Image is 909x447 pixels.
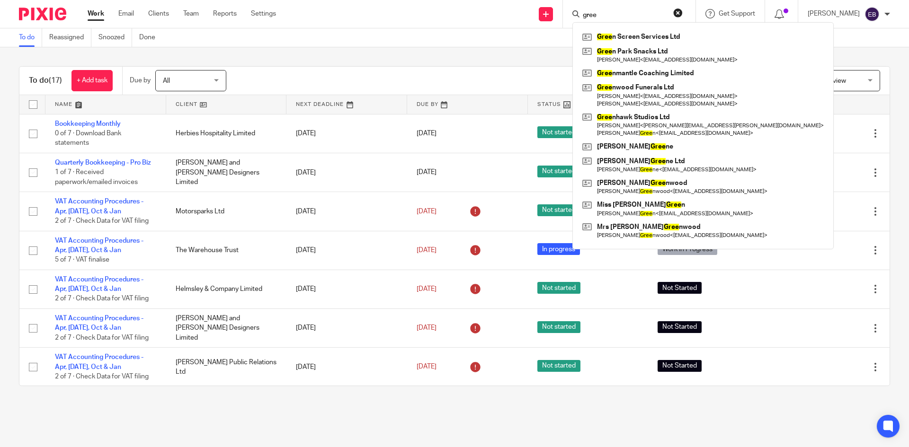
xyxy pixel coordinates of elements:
[55,276,143,292] a: VAT Accounting Procedures - Apr, [DATE], Oct & Jan
[719,10,755,17] span: Get Support
[582,11,667,20] input: Search
[417,247,437,254] span: [DATE]
[183,9,199,18] a: Team
[49,28,91,47] a: Reassigned
[55,237,143,254] a: VAT Accounting Procedures - Apr, [DATE], Oct & Jan
[286,231,407,270] td: [DATE]
[251,9,276,18] a: Settings
[55,159,151,166] a: Quarterly Bookkeeping - Pro Biz
[166,231,287,270] td: The Warehouse Trust
[417,286,437,292] span: [DATE]
[55,315,143,331] a: VAT Accounting Procedures - Apr, [DATE], Oct & Jan
[49,77,62,84] span: (17)
[213,9,237,18] a: Reports
[55,296,149,302] span: 2 of 7 · Check Data for VAT filing
[537,321,580,333] span: Not started
[286,309,407,348] td: [DATE]
[163,78,170,84] span: All
[286,114,407,153] td: [DATE]
[658,360,702,372] span: Not Started
[98,28,132,47] a: Snoozed
[55,121,121,127] a: Bookkeeping Monthly
[130,76,151,85] p: Due by
[166,192,287,231] td: Motorsparks Ltd
[55,198,143,214] a: VAT Accounting Procedures - Apr, [DATE], Oct & Jan
[55,334,149,341] span: 2 of 7 · Check Data for VAT filing
[537,166,580,177] span: Not started
[537,360,580,372] span: Not started
[88,9,104,18] a: Work
[166,270,287,308] td: Helmsley & Company Limited
[658,282,702,294] span: Not Started
[537,282,580,294] span: Not started
[417,130,437,137] span: [DATE]
[286,192,407,231] td: [DATE]
[417,208,437,215] span: [DATE]
[417,169,437,176] span: [DATE]
[864,7,880,22] img: svg%3E
[286,153,407,192] td: [DATE]
[148,9,169,18] a: Clients
[55,169,138,186] span: 1 of 7 · Received paperwork/emailed invoices
[658,321,702,333] span: Not Started
[55,218,149,224] span: 2 of 7 · Check Data for VAT filing
[55,354,143,370] a: VAT Accounting Procedures - Apr, [DATE], Oct & Jan
[537,204,580,216] span: Not started
[417,364,437,370] span: [DATE]
[417,324,437,331] span: [DATE]
[166,114,287,153] td: Herbies Hospitality Limited
[29,76,62,86] h1: To do
[808,9,860,18] p: [PERSON_NAME]
[118,9,134,18] a: Email
[55,257,109,263] span: 5 of 7 · VAT finalise
[166,153,287,192] td: [PERSON_NAME] and [PERSON_NAME] Designers Limited
[19,8,66,20] img: Pixie
[55,130,121,147] span: 0 of 7 · Download Bank statements
[537,126,580,138] span: Not started
[139,28,162,47] a: Done
[71,70,113,91] a: + Add task
[286,270,407,308] td: [DATE]
[537,243,580,255] span: In progress
[19,28,42,47] a: To do
[673,8,683,18] button: Clear
[166,309,287,348] td: [PERSON_NAME] and [PERSON_NAME] Designers Limited
[55,373,149,380] span: 2 of 7 · Check Data for VAT filing
[166,348,287,386] td: [PERSON_NAME] Public Relations Ltd
[286,348,407,386] td: [DATE]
